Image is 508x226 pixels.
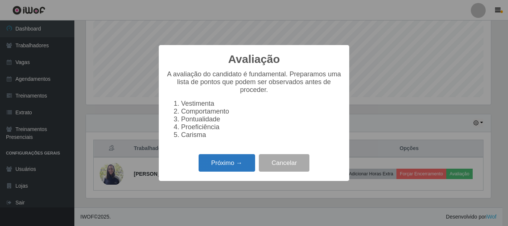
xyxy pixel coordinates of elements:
li: Vestimenta [181,100,342,108]
h2: Avaliação [228,52,280,66]
li: Pontualidade [181,115,342,123]
p: A avaliação do candidato é fundamental. Preparamos uma lista de pontos que podem ser observados a... [166,70,342,94]
li: Carisma [181,131,342,139]
button: Próximo → [199,154,255,172]
button: Cancelar [259,154,309,172]
li: Proeficiência [181,123,342,131]
li: Comportamento [181,108,342,115]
